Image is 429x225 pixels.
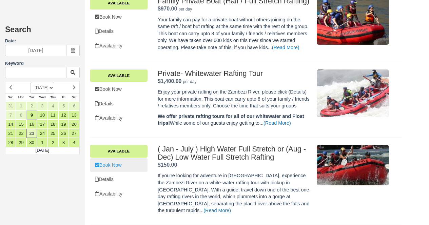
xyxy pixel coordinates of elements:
a: 3 [58,138,69,147]
th: Wed [37,94,47,101]
a: 18 [48,120,58,129]
a: 29 [16,138,26,147]
img: M104-3 [317,145,389,185]
a: 17 [37,120,47,129]
a: 28 [5,138,16,147]
a: 14 [5,120,16,129]
a: Availability [90,111,148,125]
a: Book Now [90,10,148,24]
a: 6 [69,101,79,110]
button: Keyword Search [66,67,80,78]
a: (Read More) [272,45,299,50]
strong: Price: $1,400 [158,78,181,84]
th: Thu [48,94,58,101]
a: Availability [90,187,148,201]
a: 1 [37,138,47,147]
a: 10 [37,110,47,120]
a: Book Now [90,82,148,96]
th: Tue [26,94,37,101]
a: Available [90,145,148,157]
th: Mon [16,94,26,101]
a: 26 [58,129,69,138]
strong: Price: $970 [158,6,177,12]
span: $970.00 [158,6,177,12]
label: Date: [5,38,80,44]
a: Book Now [90,158,148,172]
a: 12 [58,110,69,120]
p: Your family can pay for a private boat without others joining on the same raft / boat but rafting... [158,16,312,51]
a: 13 [69,110,79,120]
a: 19 [58,120,69,129]
a: (Read More) [264,120,291,126]
a: (Read More) [203,208,231,213]
em: per day [178,7,192,12]
span: $150.00 [158,162,177,168]
th: Sat [69,94,79,101]
strong: We offer private rafting tours for all of our whitewater and Float trips! [158,114,304,126]
a: 8 [16,110,26,120]
a: Details [90,172,148,186]
a: 31 [5,101,16,110]
td: [DATE] [5,147,80,154]
a: 23 [26,129,37,138]
span: $1,400.00 [158,78,181,84]
a: 2 [26,101,37,110]
h2: Search [5,25,80,38]
h2: Private- Whitewater Rafting Tour [158,69,312,78]
a: 22 [16,129,26,138]
a: 24 [37,129,47,138]
a: 7 [5,110,16,120]
a: 9 [26,110,37,120]
a: 4 [48,101,58,110]
p: If you're looking for adventure in [GEOGRAPHIC_DATA], experience the Zambezi River on a white-wat... [158,172,312,214]
img: M164-1 [317,69,389,117]
a: 30 [26,138,37,147]
a: 21 [5,129,16,138]
a: 15 [16,120,26,129]
a: Details [90,24,148,38]
a: Available [90,69,148,82]
a: 27 [69,129,79,138]
h2: ( Jan - July ) High Water Full Stretch or (Aug - Dec) Low Water Full Stretch Rafting [158,145,312,161]
a: 20 [69,120,79,129]
a: Availability [90,39,148,53]
a: 16 [26,120,37,129]
p: While some of our guests enjoy getting to... [158,113,312,127]
a: 3 [37,101,47,110]
th: Fri [58,94,69,101]
a: 2 [48,138,58,147]
a: Details [90,97,148,111]
em: per day [183,79,196,84]
a: 11 [48,110,58,120]
a: 25 [48,129,58,138]
a: 5 [58,101,69,110]
a: 4 [69,138,79,147]
strong: Price: $150 [158,162,177,168]
p: Enjoy your private rafting on the Zambezi River, please click (Details) for more information. Thi... [158,88,312,109]
a: 1 [16,101,26,110]
label: Keyword [5,61,24,66]
th: Sun [5,94,16,101]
